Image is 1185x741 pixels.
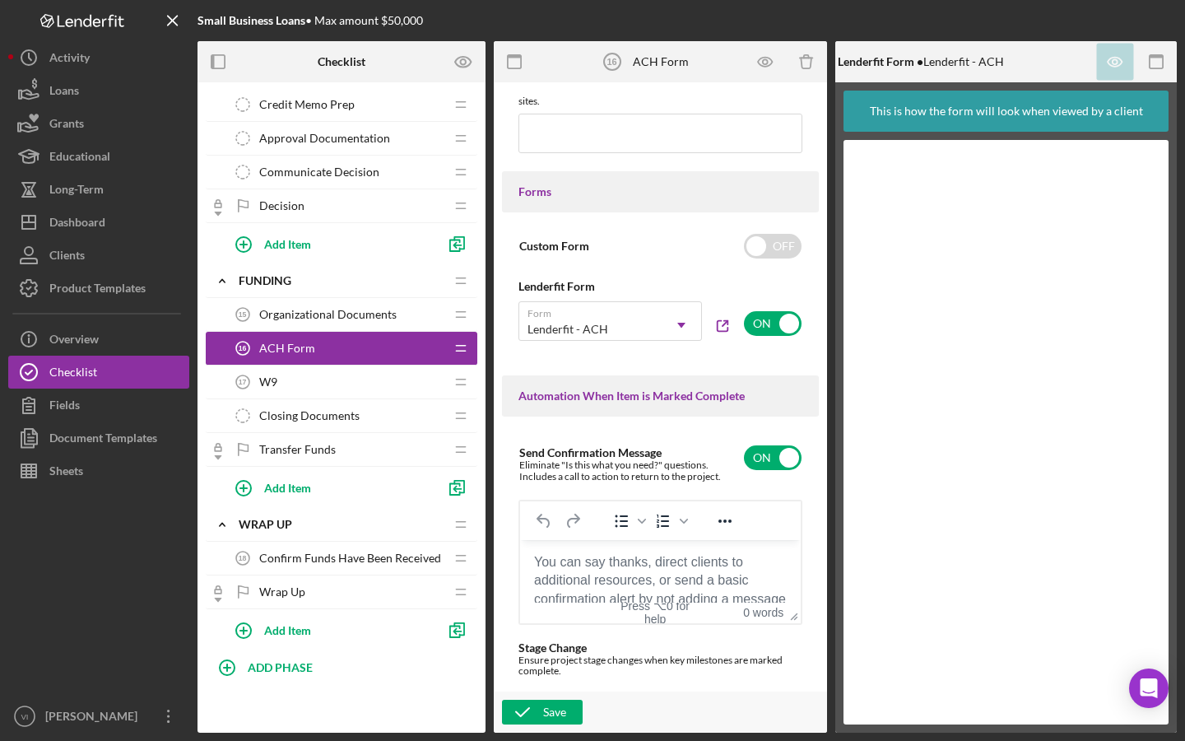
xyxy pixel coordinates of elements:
div: Lenderfit - ACH [838,55,1004,68]
div: Funding [239,274,444,287]
div: Add Item [264,614,311,645]
b: Small Business Loans [197,13,305,27]
tspan: 16 [239,344,247,352]
div: Forms [518,185,802,198]
div: Lenderfit - ACH [527,323,608,336]
div: ACH Form [633,55,689,68]
span: Confirm Funds Have Been Received [259,552,441,565]
tspan: 17 [239,378,247,386]
button: VI[PERSON_NAME] [8,700,189,733]
div: Press ⌥0 for help [612,599,698,626]
button: Undo [530,510,558,533]
b: Checklist [318,55,365,68]
div: You may link to additional resources or videos on third party web sites. [518,77,802,110]
span: Organizational Documents [259,308,397,321]
button: Redo [559,510,587,533]
span: Wrap Up [259,585,305,599]
span: ACH Form [259,342,315,355]
span: Transfer Funds [259,443,336,456]
div: [PERSON_NAME] [41,700,148,737]
tspan: 16 [606,57,616,67]
span: W9 [259,375,277,389]
div: Automation When Item is Marked Complete [518,389,802,403]
body: Rich Text Area. Press ALT-0 for help. [13,13,267,142]
b: Lenderfit Form • [838,54,923,68]
div: Bullet list [607,510,648,533]
button: Add Item [222,471,436,504]
tspan: 18 [239,554,247,562]
iframe: Lenderfit form [860,156,1154,708]
span: Credit Memo Prep [259,98,355,111]
label: Send Confirmation Message [519,445,662,459]
span: Closing Documents [259,409,360,422]
div: Numbered list [649,510,690,533]
div: Stage Change [518,641,802,655]
div: Open Intercom Messenger [1129,669,1169,708]
label: Custom Form [519,239,589,253]
button: Add Item [222,227,436,260]
div: Eliminate "Is this what you need?" questions. Includes a call to action to return to the project. [519,459,744,482]
div: Please complete this form to provide your business bank account information. This will allow us t... [13,13,267,142]
div: Add Item [264,472,311,503]
div: Save [543,700,566,725]
b: ADD PHASE [248,660,313,674]
div: Add Item [264,228,311,259]
div: • Max amount $50,000 [197,14,423,27]
button: Save [502,700,583,725]
div: Wrap up [239,518,444,531]
span: Communicate Decision [259,165,379,179]
div: This is how the form will look when viewed by a client [870,91,1143,132]
button: 0 words [743,599,783,626]
div: Press the Up and Down arrow keys to resize the editor. [783,603,801,623]
button: Reveal or hide additional toolbar items [711,510,739,533]
text: VI [21,712,28,721]
span: Approval Documentation [259,132,390,145]
b: Lenderfit Form [518,279,595,293]
button: Add Item [222,613,436,646]
div: Ensure project stage changes when key milestones are marked complete. [518,655,802,678]
iframe: Rich Text Area [520,540,801,603]
span: Decision [259,199,304,212]
tspan: 15 [239,310,247,319]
